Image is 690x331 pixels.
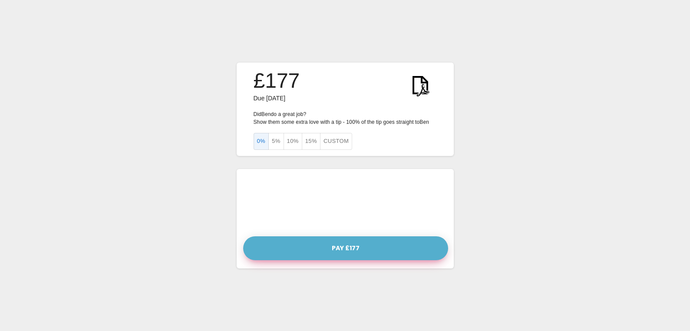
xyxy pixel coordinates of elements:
iframe: Secure payment input frame [241,173,449,231]
button: 5% [268,133,284,150]
button: Custom [320,133,352,150]
p: Did Ben do a great job? Show them some extra love with a tip - 100% of the tip goes straight to Ben [254,110,429,126]
h3: £177 [254,69,300,93]
img: KWtEnYElUAjQEnRfPUW9W5ea6t5aBiGYRiGYRiGYRg1o9H4B2ScLFicwGxqAAAAAElFTkSuQmCC [404,69,437,102]
span: Due [DATE] [254,95,286,102]
button: Pay £177 [243,236,448,260]
button: 10% [284,133,302,150]
button: 15% [302,133,320,150]
button: 0% [254,133,269,150]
